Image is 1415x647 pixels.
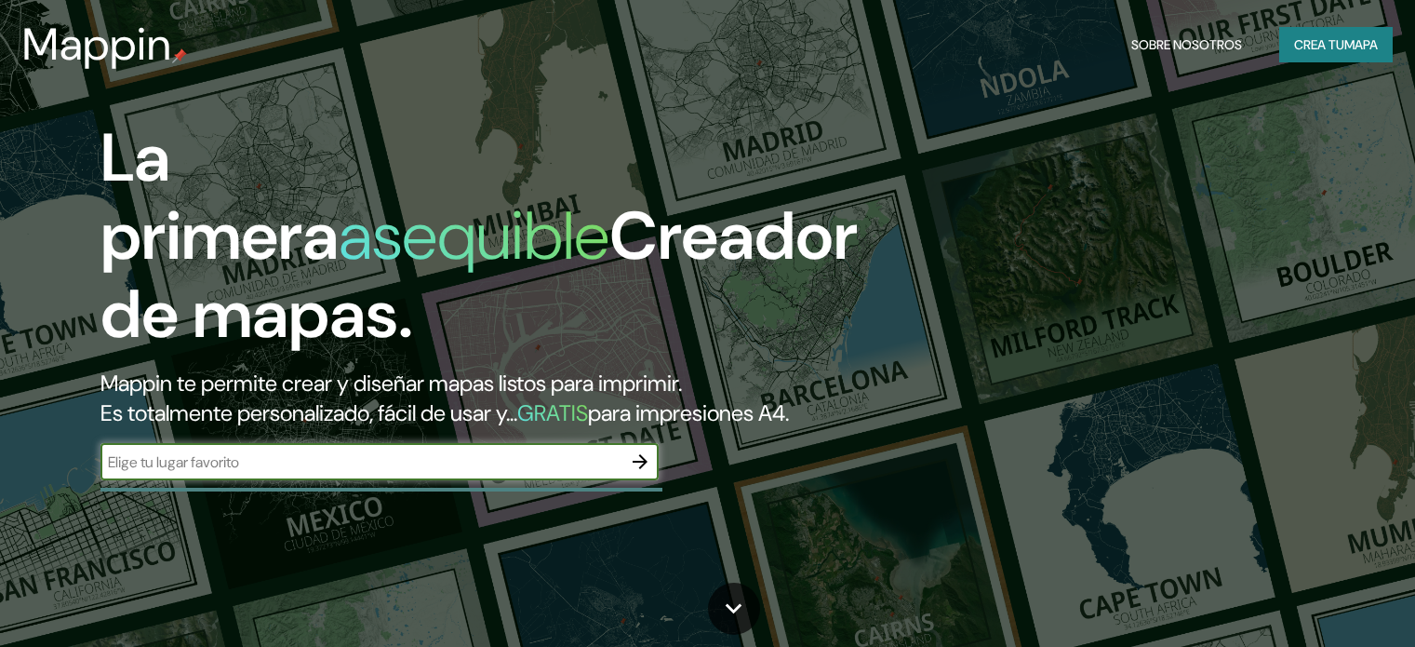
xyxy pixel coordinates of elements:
font: Creador de mapas. [100,193,858,357]
font: Es totalmente personalizado, fácil de usar y... [100,398,517,427]
font: Mappin te permite crear y diseñar mapas listos para imprimir. [100,369,682,398]
font: asequible [339,193,609,279]
font: Sobre nosotros [1131,36,1242,53]
font: Crea tu [1294,36,1344,53]
font: GRATIS [517,398,588,427]
font: mapa [1344,36,1378,53]
button: Sobre nosotros [1124,27,1249,62]
font: Mappin [22,15,172,74]
button: Crea tumapa [1279,27,1393,62]
input: Elige tu lugar favorito [100,452,621,473]
font: para impresiones A4. [588,398,789,427]
font: La primera [100,115,339,279]
img: pin de mapeo [172,48,187,63]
